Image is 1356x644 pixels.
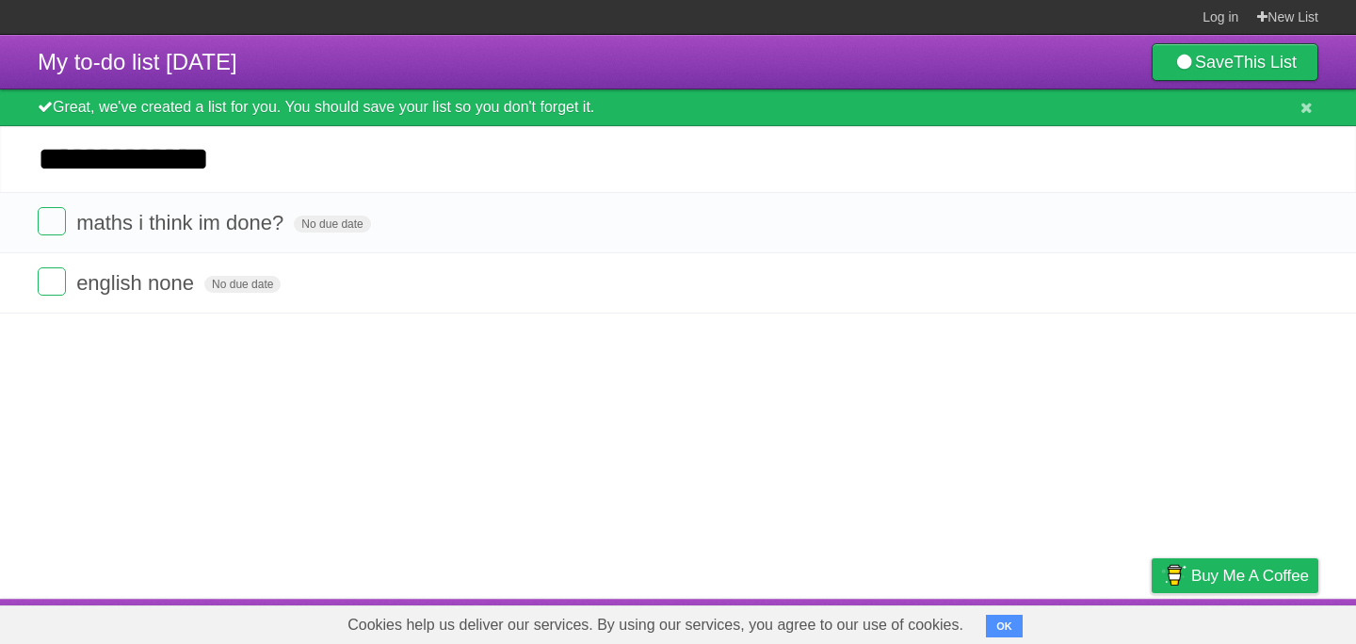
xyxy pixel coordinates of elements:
[1127,604,1176,639] a: Privacy
[1200,604,1318,639] a: Suggest a feature
[38,267,66,296] label: Done
[1234,53,1297,72] b: This List
[1191,559,1309,592] span: Buy me a coffee
[76,211,288,234] span: maths i think im done?
[1063,604,1105,639] a: Terms
[986,615,1023,637] button: OK
[1152,558,1318,593] a: Buy me a coffee
[294,216,370,233] span: No due date
[1161,559,1186,591] img: Buy me a coffee
[76,271,199,295] span: english none
[204,276,281,293] span: No due date
[329,606,982,644] span: Cookies help us deliver our services. By using our services, you agree to our use of cookies.
[38,49,237,74] span: My to-do list [DATE]
[38,207,66,235] label: Done
[1152,43,1318,81] a: SaveThis List
[901,604,941,639] a: About
[963,604,1040,639] a: Developers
